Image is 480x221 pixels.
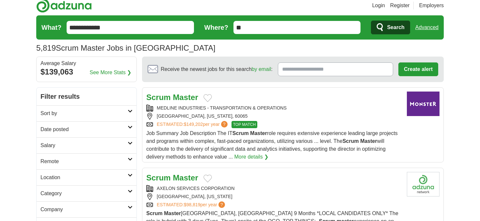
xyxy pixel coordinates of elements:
[40,126,128,133] h2: Date posted
[37,137,136,153] a: Salary
[398,62,438,76] button: Create alert
[371,21,410,34] button: Search
[164,211,181,216] strong: Master
[252,66,271,72] a: by email
[407,92,440,116] img: Company logo
[146,113,402,120] div: [GEOGRAPHIC_DATA], [US_STATE], 60065
[203,175,212,182] button: Add to favorite jobs
[250,130,267,136] strong: Master
[184,202,200,207] span: $98,819
[146,193,402,200] div: [GEOGRAPHIC_DATA], [US_STATE]
[146,93,198,102] a: Scrum Master
[40,61,133,66] div: Average Salary
[146,211,163,216] strong: Scrum
[415,21,439,34] a: Advanced
[173,93,198,102] strong: Master
[40,174,128,181] h2: Location
[232,121,257,128] span: TOP MATCH
[184,122,203,127] span: $149,202
[157,201,226,208] a: ESTIMATED:$98,819per year?
[390,2,410,9] a: Register
[146,93,171,102] strong: Scrum
[41,23,61,32] label: What?
[146,185,402,192] div: AXELON SERVICES CORPORATION
[157,121,229,128] a: ESTIMATED:$149,202per year?
[37,153,136,169] a: Remote
[419,2,444,9] a: Employers
[232,130,249,136] strong: Scrum
[234,153,269,161] a: More details ❯
[37,185,136,201] a: Category
[146,105,402,111] div: MEDLINE INDUSTRIES - TRANSPORTATION & OPERATIONS
[343,138,359,144] strong: Scrum
[360,138,377,144] strong: Master
[146,173,171,182] strong: Scrum
[407,172,440,196] img: Company logo
[218,201,225,208] span: ?
[37,105,136,121] a: Sort by
[40,158,128,165] h2: Remote
[37,121,136,137] a: Date posted
[387,21,404,34] span: Search
[146,173,198,182] a: Scrum Master
[161,65,272,73] span: Receive the newest jobs for this search :
[36,42,56,54] span: 5,819
[40,110,128,117] h2: Sort by
[90,69,132,76] a: See More Stats ❯
[173,173,198,182] strong: Master
[37,201,136,217] a: Company
[203,94,212,102] button: Add to favorite jobs
[204,23,228,32] label: Where?
[37,169,136,185] a: Location
[40,66,133,78] div: $139,063
[40,206,128,213] h2: Company
[36,43,216,52] h1: Scrum Master Jobs in [GEOGRAPHIC_DATA]
[221,121,228,127] span: ?
[40,142,128,149] h2: Salary
[40,190,128,197] h2: Category
[372,2,385,9] a: Login
[146,130,398,160] span: Job Summary Job Description The IT role requires extensive experience leading large projects and ...
[37,88,136,105] h2: Filter results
